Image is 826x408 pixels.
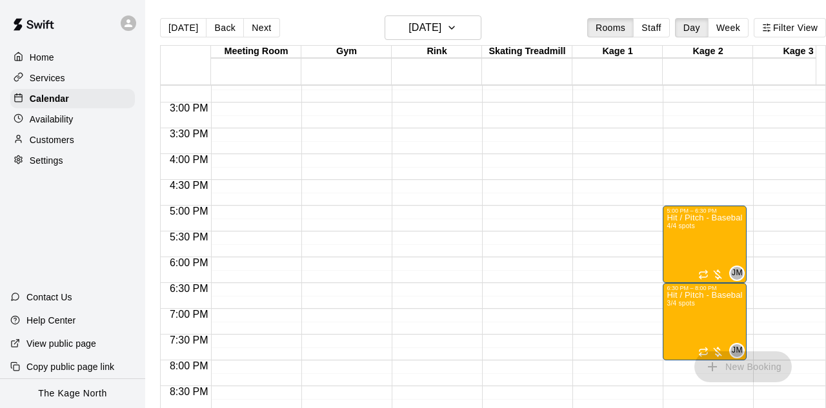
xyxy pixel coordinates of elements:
[30,72,65,84] p: Services
[26,360,114,373] p: Copy public page link
[166,309,212,320] span: 7:00 PM
[698,347,709,357] span: Recurring event
[408,19,441,37] h6: [DATE]
[663,283,747,360] div: 6:30 PM – 8:00 PM: Hit / Pitch - Baseball- 10U-11U
[166,102,212,113] span: 3:00 PM
[243,18,279,37] button: Next
[734,343,745,358] span: J.D. McGivern
[675,18,709,37] button: Day
[392,46,482,58] div: Rink
[166,231,212,242] span: 5:30 PM
[667,208,720,214] div: 5:00 PM – 6:30 PM
[166,360,212,371] span: 8:00 PM
[732,267,743,280] span: JM
[694,360,792,371] span: You don't have the permission to add bookings
[667,222,695,229] span: 4/4 spots filled
[30,133,74,146] p: Customers
[166,128,212,139] span: 3:30 PM
[754,18,826,37] button: Filter View
[30,51,54,64] p: Home
[166,283,212,294] span: 6:30 PM
[698,269,709,280] span: Recurring event
[166,206,212,217] span: 5:00 PM
[482,46,572,58] div: Skating Treadmill
[166,335,212,345] span: 7:30 PM
[26,337,96,350] p: View public page
[663,46,753,58] div: Kage 2
[30,113,74,126] p: Availability
[729,343,745,358] div: J.D. McGivern
[30,92,69,105] p: Calendar
[30,154,63,167] p: Settings
[211,46,301,58] div: Meeting Room
[166,180,212,191] span: 4:30 PM
[38,387,107,400] p: The Kage North
[26,291,72,304] p: Contact Us
[667,300,695,307] span: 3/4 spots filled
[166,386,212,397] span: 8:30 PM
[667,285,720,291] div: 6:30 PM – 8:00 PM
[732,344,743,357] span: JM
[729,266,745,281] div: J.D. McGivern
[708,18,749,37] button: Week
[734,266,745,281] span: J.D. McGivern
[26,314,76,327] p: Help Center
[587,18,634,37] button: Rooms
[166,154,212,165] span: 4:00 PM
[663,206,747,283] div: 5:00 PM – 6:30 PM: Hit / Pitch - Baseball- 10U-11U
[572,46,663,58] div: Kage 1
[160,18,206,37] button: [DATE]
[633,18,670,37] button: Staff
[301,46,392,58] div: Gym
[206,18,244,37] button: Back
[166,257,212,268] span: 6:00 PM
